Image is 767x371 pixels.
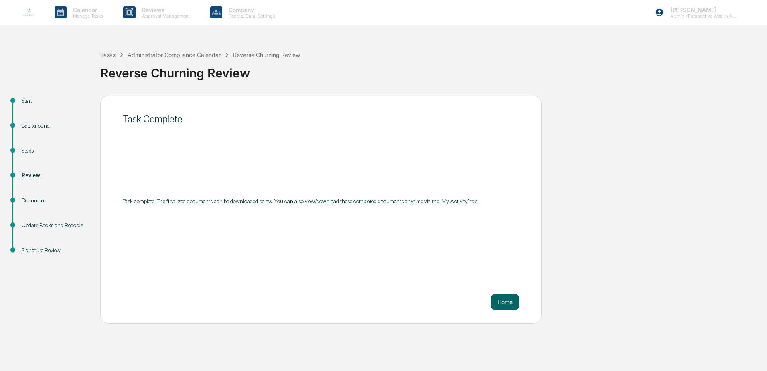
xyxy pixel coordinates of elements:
[67,13,107,19] p: Manage Tasks
[123,198,519,204] div: Task complete! The finalized documents can be downloaded below. You can also view/download these ...
[128,51,221,58] div: Administrator Compliance Calendar
[136,6,194,13] p: Reviews
[233,51,300,58] div: Reverse Churning Review
[222,13,279,19] p: People, Data, Settings
[22,147,87,155] div: Steps
[136,13,194,19] p: Approval Management
[491,294,519,310] button: Home
[22,196,87,205] div: Document
[100,59,763,80] div: Reverse Churning Review
[19,3,39,22] img: logo
[22,97,87,105] div: Start
[664,13,739,19] p: Admin • Perspective Wealth Advisors
[67,6,107,13] p: Calendar
[22,246,87,255] div: Signature Review
[100,51,116,58] div: Tasks
[123,113,519,125] div: Task Complete
[22,171,87,180] div: Review
[22,122,87,130] div: Background
[222,6,279,13] p: Company
[22,221,87,230] div: Update Books and Records
[664,6,739,13] p: [PERSON_NAME]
